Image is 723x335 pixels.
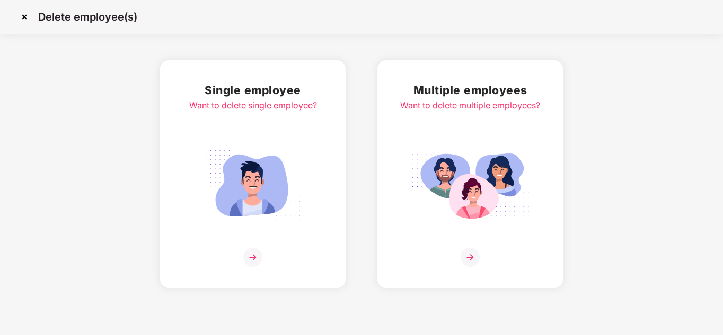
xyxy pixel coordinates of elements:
[400,99,540,112] div: Want to delete multiple employees?
[411,144,530,227] img: svg+xml;base64,PHN2ZyB4bWxucz0iaHR0cDovL3d3dy53My5vcmcvMjAwMC9zdmciIGlkPSJNdWx0aXBsZV9lbXBsb3llZS...
[243,248,262,267] img: svg+xml;base64,PHN2ZyB4bWxucz0iaHR0cDovL3d3dy53My5vcmcvMjAwMC9zdmciIHdpZHRoPSIzNiIgaGVpZ2h0PSIzNi...
[38,11,137,23] p: Delete employee(s)
[461,248,480,267] img: svg+xml;base64,PHN2ZyB4bWxucz0iaHR0cDovL3d3dy53My5vcmcvMjAwMC9zdmciIHdpZHRoPSIzNiIgaGVpZ2h0PSIzNi...
[189,99,317,112] div: Want to delete single employee?
[193,144,312,227] img: svg+xml;base64,PHN2ZyB4bWxucz0iaHR0cDovL3d3dy53My5vcmcvMjAwMC9zdmciIGlkPSJTaW5nbGVfZW1wbG95ZWUiIH...
[400,82,540,99] h2: Multiple employees
[16,8,33,25] img: svg+xml;base64,PHN2ZyBpZD0iQ3Jvc3MtMzJ4MzIiIHhtbG5zPSJodHRwOi8vd3d3LnczLm9yZy8yMDAwL3N2ZyIgd2lkdG...
[189,82,317,99] h2: Single employee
